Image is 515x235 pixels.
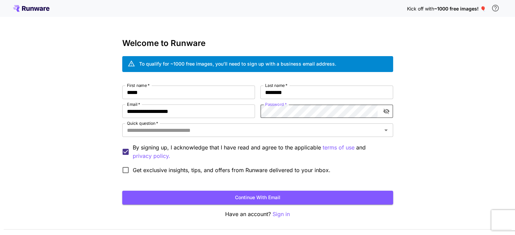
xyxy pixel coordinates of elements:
label: Password [265,101,287,107]
span: Get exclusive insights, tips, and offers from Runware delivered to your inbox. [133,166,330,174]
div: To qualify for ~1000 free images, you’ll need to sign up with a business email address. [139,60,336,67]
p: terms of use [323,143,355,152]
label: Last name [265,83,287,88]
button: By signing up, I acknowledge that I have read and agree to the applicable terms of use and [133,152,170,160]
button: Sign in [273,210,290,218]
button: In order to qualify for free credit, you need to sign up with a business email address and click ... [489,1,502,15]
label: Email [127,101,140,107]
span: ~1000 free images! 🎈 [434,6,486,11]
span: Kick off with [407,6,434,11]
button: By signing up, I acknowledge that I have read and agree to the applicable and privacy policy. [323,143,355,152]
label: First name [127,83,150,88]
p: privacy policy. [133,152,170,160]
button: toggle password visibility [380,105,392,117]
h3: Welcome to Runware [122,39,393,48]
p: Have an account? [122,210,393,218]
button: Open [381,125,391,135]
p: By signing up, I acknowledge that I have read and agree to the applicable and [133,143,388,160]
label: Quick question [127,120,158,126]
button: Continue with email [122,191,393,205]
